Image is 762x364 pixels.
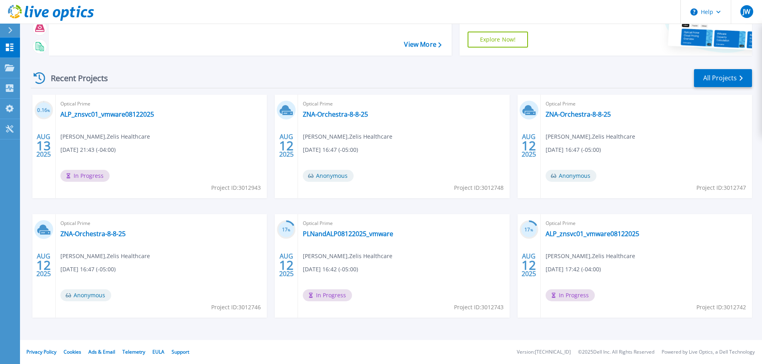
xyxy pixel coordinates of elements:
[279,142,294,149] span: 12
[88,348,115,355] a: Ads & Email
[520,225,538,235] h3: 17
[211,183,261,192] span: Project ID: 3012943
[60,265,116,274] span: [DATE] 16:47 (-05:00)
[303,265,358,274] span: [DATE] 16:42 (-05:00)
[60,219,262,228] span: Optical Prime
[468,32,528,48] a: Explore Now!
[522,142,536,149] span: 12
[454,303,504,312] span: Project ID: 3012743
[517,350,571,355] li: Version: [TECHNICAL_ID]
[546,132,635,141] span: [PERSON_NAME] , Zelis Healthcare
[288,228,290,232] span: %
[521,251,536,280] div: AUG 2025
[546,252,635,261] span: [PERSON_NAME] , Zelis Healthcare
[303,230,393,238] a: PLNandALP08122025_vmware
[546,170,596,182] span: Anonymous
[36,142,51,149] span: 13
[303,132,392,141] span: [PERSON_NAME] , Zelis Healthcare
[279,131,294,160] div: AUG 2025
[60,289,111,301] span: Anonymous
[546,110,611,118] a: ZNA-Orchestra-8-8-25
[303,219,504,228] span: Optical Prime
[36,262,51,269] span: 12
[303,145,358,154] span: [DATE] 16:47 (-05:00)
[662,350,755,355] li: Powered by Live Optics, a Dell Technology
[696,303,746,312] span: Project ID: 3012742
[31,68,119,88] div: Recent Projects
[60,170,110,182] span: In Progress
[303,289,352,301] span: In Progress
[60,110,154,118] a: ALP_znsvc01_vmware08122025
[546,99,747,108] span: Optical Prime
[303,170,354,182] span: Anonymous
[694,69,752,87] a: All Projects
[36,131,51,160] div: AUG 2025
[172,348,189,355] a: Support
[743,8,750,15] span: JW
[303,110,368,118] a: ZNA-Orchestra-8-8-25
[211,303,261,312] span: Project ID: 3012746
[34,106,53,115] h3: 0.16
[521,131,536,160] div: AUG 2025
[122,348,145,355] a: Telemetry
[546,265,601,274] span: [DATE] 17:42 (-04:00)
[696,183,746,192] span: Project ID: 3012747
[64,348,81,355] a: Cookies
[279,262,294,269] span: 12
[36,251,51,280] div: AUG 2025
[546,145,601,154] span: [DATE] 16:47 (-05:00)
[303,252,392,261] span: [PERSON_NAME] , Zelis Healthcare
[60,145,116,154] span: [DATE] 21:43 (-04:00)
[303,99,504,108] span: Optical Prime
[277,225,296,235] h3: 17
[522,262,536,269] span: 12
[530,228,533,232] span: %
[60,230,126,238] a: ZNA-Orchestra-8-8-25
[454,183,504,192] span: Project ID: 3012748
[60,252,150,261] span: [PERSON_NAME] , Zelis Healthcare
[47,108,50,113] span: %
[152,348,164,355] a: EULA
[546,289,595,301] span: In Progress
[26,348,56,355] a: Privacy Policy
[546,219,747,228] span: Optical Prime
[60,132,150,141] span: [PERSON_NAME] , Zelis Healthcare
[578,350,654,355] li: © 2025 Dell Inc. All Rights Reserved
[279,251,294,280] div: AUG 2025
[404,41,441,48] a: View More
[546,230,639,238] a: ALP_znsvc01_vmware08122025
[60,99,262,108] span: Optical Prime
